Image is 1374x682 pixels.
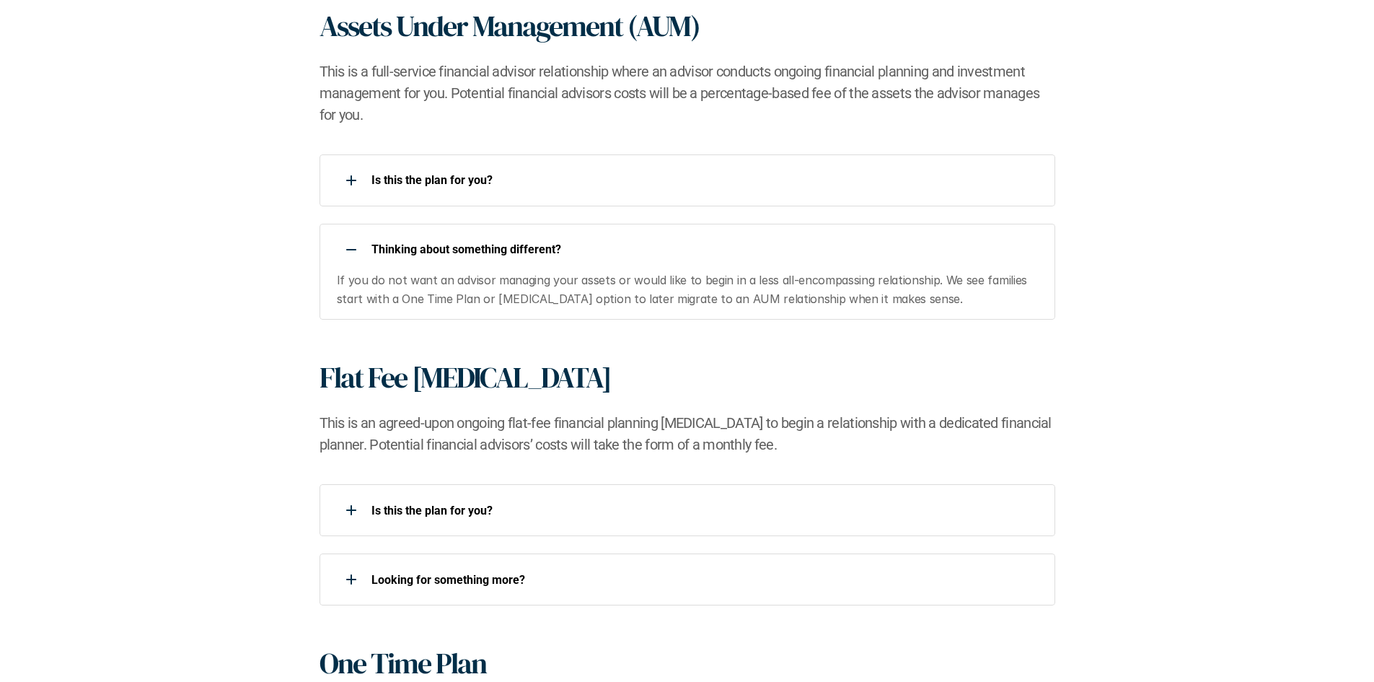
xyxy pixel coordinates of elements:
p: ​Thinking about something different?​ [371,242,1036,256]
p: If you do not want an advisor managing your assets or would like to begin in a less all-encompass... [337,271,1037,308]
h1: One Time Plan [320,646,486,681]
p: Is this the plan for you?​ [371,504,1036,517]
h2: This is a full-service financial advisor relationship where an advisor conducts ongoing financial... [320,61,1055,126]
h1: Assets Under Management (AUM) [320,9,700,43]
h1: Flat Fee [MEDICAL_DATA] [320,360,611,395]
p: Looking for something more?​ [371,573,1036,587]
p: Is this the plan for you?​ [371,173,1036,187]
h2: This is an agreed-upon ongoing flat-fee financial planning [MEDICAL_DATA] to begin a relationship... [320,412,1055,455]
